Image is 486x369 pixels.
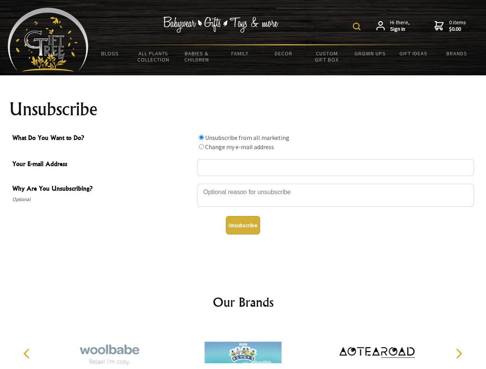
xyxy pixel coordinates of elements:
[9,100,477,118] h1: Unsubscribe
[12,195,193,204] span: Optional
[199,144,204,149] input: What Do You Want to Do?
[205,143,274,151] label: Change my e-mail address
[449,19,466,33] span: 0 items
[376,19,410,33] a: Hi there,Sign in
[305,45,349,68] a: Custom Gift Box
[205,134,289,141] label: Unsubscribe from all marketing
[434,19,466,33] a: 0 items$0.00
[12,184,193,195] span: Why Are You Unsubscribing?
[226,216,260,234] button: Unsubscribe
[15,293,471,311] h2: Our Brands
[435,45,479,61] a: Brands
[89,45,132,61] a: BLOGS
[8,8,89,71] img: Babyware - Gifts - Toys and more...
[19,345,36,362] button: Previous
[450,345,467,362] button: Next
[219,45,262,61] a: Family
[175,45,219,68] a: Babies & Children
[262,45,305,61] a: Decor
[390,19,410,33] span: Hi there,
[197,159,474,176] input: Your E-mail Address
[132,45,175,68] a: All Plants Collection
[353,23,361,30] img: product search
[197,184,474,207] textarea: Why Are You Unsubscribing?
[12,159,193,170] span: Your E-mail Address
[199,135,204,140] input: What Do You Want to Do?
[392,45,435,61] a: Gift Ideas
[163,17,279,33] img: Babywear - Gifts - Toys & more
[12,133,193,144] span: What Do You Want to Do?
[390,26,410,33] strong: Sign in
[348,45,392,61] a: Grown Ups
[449,26,466,33] strong: $0.00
